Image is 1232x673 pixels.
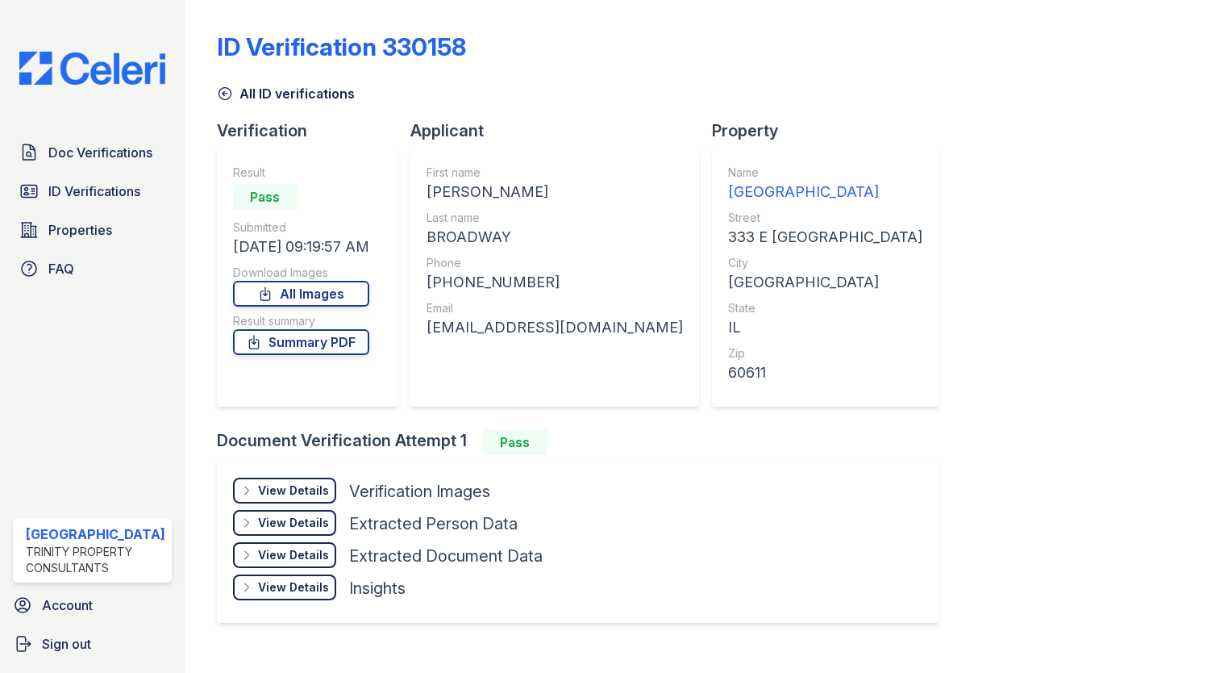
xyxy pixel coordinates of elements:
[6,589,178,621] a: Account
[712,119,951,142] div: Property
[427,316,683,339] div: [EMAIL_ADDRESS][DOMAIN_NAME]
[48,259,74,278] span: FAQ
[42,596,93,615] span: Account
[233,329,369,355] a: Summary PDF
[13,136,172,169] a: Doc Verifications
[48,143,152,162] span: Doc Verifications
[483,429,547,455] div: Pass
[6,628,178,660] a: Sign out
[26,525,165,544] div: [GEOGRAPHIC_DATA]
[728,181,922,203] div: [GEOGRAPHIC_DATA]
[42,634,91,654] span: Sign out
[13,253,172,285] a: FAQ
[349,512,518,535] div: Extracted Person Data
[233,236,369,258] div: [DATE] 09:19:57 AM
[258,483,329,499] div: View Details
[728,165,922,181] div: Name
[349,545,543,567] div: Extracted Document Data
[728,300,922,316] div: State
[728,362,922,384] div: 60611
[258,515,329,531] div: View Details
[349,577,406,600] div: Insights
[233,165,369,181] div: Result
[427,210,683,226] div: Last name
[427,255,683,271] div: Phone
[217,32,466,61] div: ID Verification 330158
[410,119,712,142] div: Applicant
[427,300,683,316] div: Email
[233,265,369,281] div: Download Images
[1164,608,1216,657] iframe: chat widget
[728,210,922,226] div: Street
[427,165,683,181] div: First name
[233,219,369,236] div: Submitted
[258,579,329,596] div: View Details
[13,214,172,246] a: Properties
[427,271,683,294] div: [PHONE_NUMBER]
[258,547,329,563] div: View Details
[48,182,140,201] span: ID Verifications
[13,175,172,207] a: ID Verifications
[233,184,298,210] div: Pass
[6,52,178,85] img: CE_Logo_Blue-a8612792a0a2168367f1c8372b55b34899dd931a85d93a1a3d3e32e68fde9ad4.png
[217,84,355,103] a: All ID verifications
[427,181,683,203] div: [PERSON_NAME]
[427,226,683,249] div: BROADWAY
[728,316,922,339] div: IL
[728,271,922,294] div: [GEOGRAPHIC_DATA]
[233,313,369,329] div: Result summary
[233,281,369,307] a: All Images
[728,226,922,249] div: 333 E [GEOGRAPHIC_DATA]
[217,429,951,455] div: Document Verification Attempt 1
[728,345,922,362] div: Zip
[26,544,165,576] div: Trinity Property Consultants
[728,165,922,203] a: Name [GEOGRAPHIC_DATA]
[349,480,490,503] div: Verification Images
[217,119,410,142] div: Verification
[728,255,922,271] div: City
[48,220,112,240] span: Properties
